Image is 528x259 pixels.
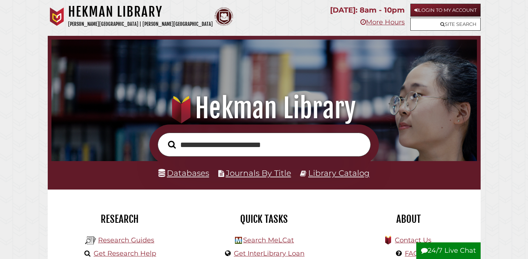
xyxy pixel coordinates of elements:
[48,7,66,26] img: Calvin University
[308,168,370,178] a: Library Catalog
[94,249,156,258] a: Get Research Help
[395,236,431,244] a: Contact Us
[405,249,422,258] a: FAQs
[234,249,305,258] a: Get InterLibrary Loan
[68,20,213,28] p: [PERSON_NAME][GEOGRAPHIC_DATA] | [PERSON_NAME][GEOGRAPHIC_DATA]
[59,92,469,125] h1: Hekman Library
[360,18,405,26] a: More Hours
[98,236,154,244] a: Research Guides
[158,168,209,178] a: Databases
[68,4,213,20] h1: Hekman Library
[226,168,291,178] a: Journals By Title
[410,4,481,17] a: Login to My Account
[85,235,96,246] img: Hekman Library Logo
[342,213,475,225] h2: About
[164,139,179,151] button: Search
[243,236,294,244] a: Search MeLCat
[235,237,242,244] img: Hekman Library Logo
[330,4,405,17] p: [DATE]: 8am - 10pm
[168,140,176,149] i: Search
[410,18,481,31] a: Site Search
[198,213,331,225] h2: Quick Tasks
[53,213,186,225] h2: Research
[215,7,233,26] img: Calvin Theological Seminary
